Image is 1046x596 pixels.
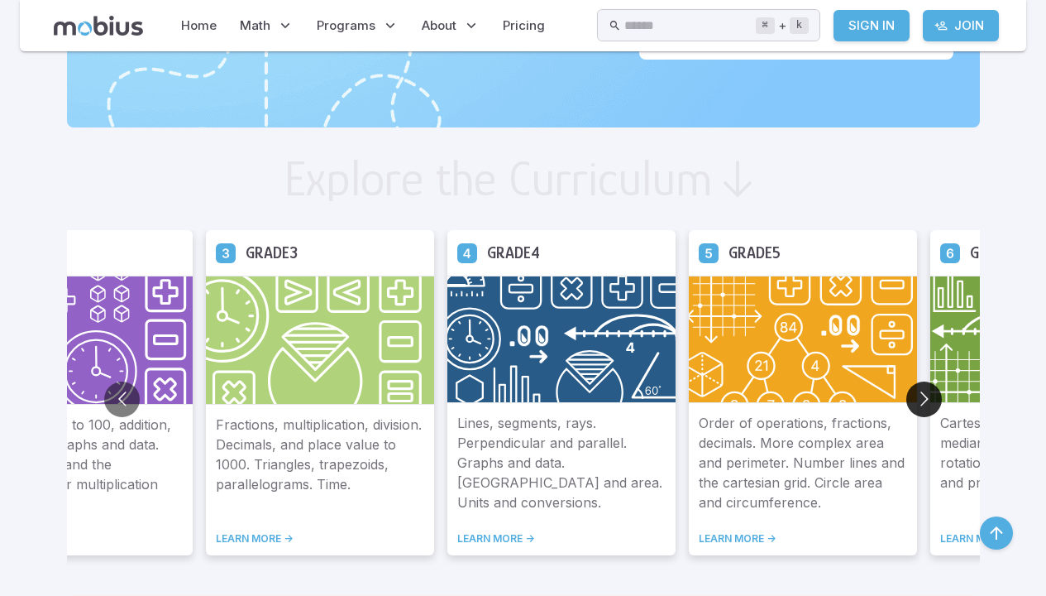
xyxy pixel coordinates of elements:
[216,532,424,546] a: LEARN MORE ->
[457,243,477,262] a: Grade 4
[756,17,775,34] kbd: ⌘
[728,240,781,266] h5: Grade 5
[447,276,676,403] img: Grade 4
[790,17,809,34] kbd: k
[498,7,550,45] a: Pricing
[216,415,424,512] p: Fractions, multiplication, division. Decimals, and place value to 1000. Triangles, trapezoids, pa...
[457,532,666,546] a: LEARN MORE ->
[833,10,910,41] a: Sign In
[970,240,1024,266] h5: Grade 6
[246,240,298,266] h5: Grade 3
[756,16,809,36] div: +
[487,240,540,266] h5: Grade 4
[699,243,719,262] a: Grade 5
[240,17,270,35] span: Math
[176,7,222,45] a: Home
[689,276,917,403] img: Grade 5
[457,413,666,512] p: Lines, segments, rays. Perpendicular and parallel. Graphs and data. [GEOGRAPHIC_DATA] and area. U...
[284,154,713,204] h2: Explore the Curriculum
[699,413,907,512] p: Order of operations, fractions, decimals. More complex area and perimeter. Number lines and the c...
[940,243,960,262] a: Grade 6
[317,17,375,35] span: Programs
[216,243,236,262] a: Grade 3
[923,10,999,41] a: Join
[699,532,907,546] a: LEARN MORE ->
[422,17,456,35] span: About
[906,382,942,417] button: Go to next slide
[206,276,434,405] img: Grade 3
[104,382,140,417] button: Go to previous slide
